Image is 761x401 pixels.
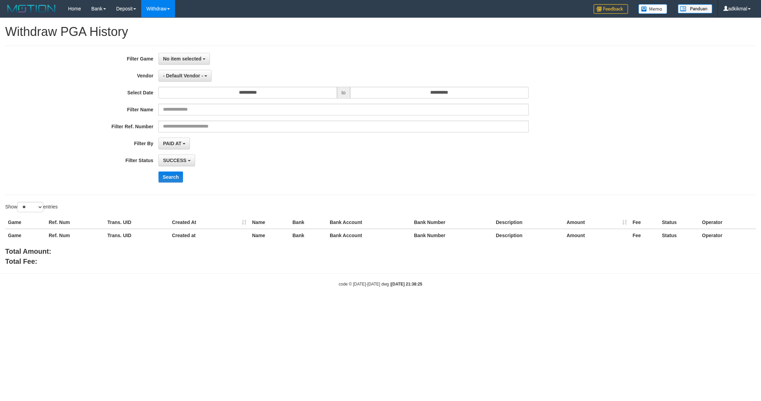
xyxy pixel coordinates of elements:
[5,229,46,242] th: Game
[5,202,58,212] label: Show entries
[337,87,350,99] span: to
[594,4,628,14] img: Feedback.jpg
[564,229,630,242] th: Amount
[564,216,630,229] th: Amount
[290,229,327,242] th: Bank
[290,216,327,229] th: Bank
[630,216,659,229] th: Fee
[249,229,290,242] th: Name
[158,155,195,166] button: SUCCESS
[699,229,756,242] th: Operator
[659,216,699,229] th: Status
[169,229,249,242] th: Created at
[699,216,756,229] th: Operator
[105,229,169,242] th: Trans. UID
[163,158,186,163] span: SUCCESS
[411,229,493,242] th: Bank Number
[169,216,249,229] th: Created At
[5,216,46,229] th: Game
[638,4,667,14] img: Button%20Memo.svg
[630,229,659,242] th: Fee
[163,56,201,62] span: No item selected
[17,202,43,212] select: Showentries
[339,282,422,287] small: code © [DATE]-[DATE] dwg |
[158,70,212,82] button: - Default Vendor -
[5,258,37,265] b: Total Fee:
[411,216,493,229] th: Bank Number
[493,216,564,229] th: Description
[659,229,699,242] th: Status
[163,73,203,78] span: - Default Vendor -
[678,4,712,13] img: panduan.png
[163,141,181,146] span: PAID AT
[5,248,51,255] b: Total Amount:
[46,216,105,229] th: Ref. Num
[158,171,183,183] button: Search
[105,216,169,229] th: Trans. UID
[327,229,411,242] th: Bank Account
[158,138,190,149] button: PAID AT
[46,229,105,242] th: Ref. Num
[327,216,411,229] th: Bank Account
[391,282,422,287] strong: [DATE] 21:38:25
[5,25,756,39] h1: Withdraw PGA History
[249,216,290,229] th: Name
[158,53,210,65] button: No item selected
[493,229,564,242] th: Description
[5,3,58,14] img: MOTION_logo.png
